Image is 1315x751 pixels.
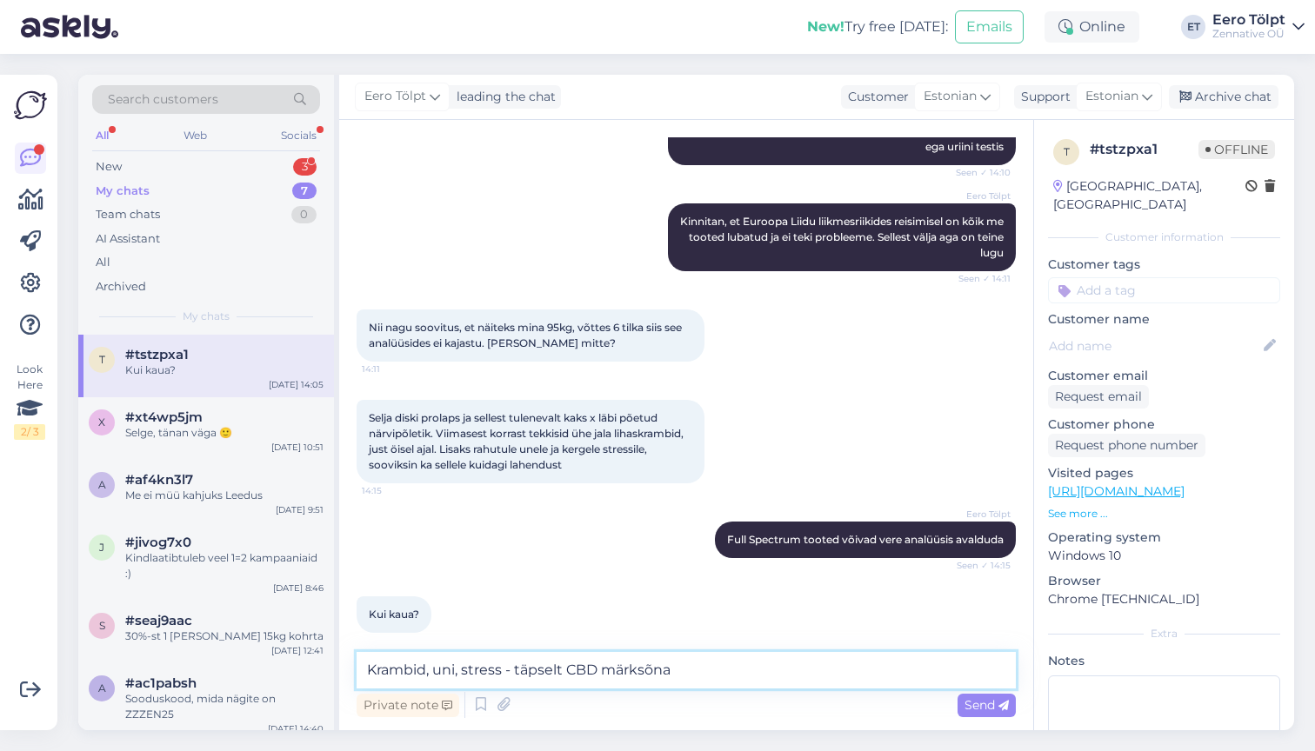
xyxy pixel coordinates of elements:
[1048,483,1185,499] a: [URL][DOMAIN_NAME]
[955,10,1024,43] button: Emails
[1085,87,1138,106] span: Estonian
[292,183,317,200] div: 7
[924,87,977,106] span: Estonian
[99,619,105,632] span: s
[125,472,193,488] span: #af4kn3l7
[125,488,324,503] div: Me ei müü kahjuks Leedus
[96,254,110,271] div: All
[293,158,317,176] div: 3
[277,124,320,147] div: Socials
[96,278,146,296] div: Archived
[680,215,1006,259] span: Kinnitan, et Euroopa Liidu liikmesriikides reisimisel on kõik me tooted lubatud ja ei teki proble...
[727,533,1004,546] span: Full Spectrum tooted võivad vere analüüsis avalduda
[125,409,203,425] span: #xt4wp5jm
[183,309,230,324] span: My chats
[1048,367,1280,385] p: Customer email
[1053,177,1245,214] div: [GEOGRAPHIC_DATA], [GEOGRAPHIC_DATA]
[268,722,324,735] div: [DATE] 14:40
[362,634,427,647] span: 14:15
[1048,572,1280,590] p: Browser
[1212,13,1285,27] div: Eero Tölpt
[364,87,426,106] span: Eero Tölpt
[945,189,1011,203] span: Eero Tölpt
[362,484,427,497] span: 14:15
[14,424,45,440] div: 2 / 3
[125,675,197,691] span: #ac1pabsh
[125,628,324,644] div: 30%-st 1 [PERSON_NAME] 15kg kohrta
[125,347,189,362] span: #tstzpxa1
[1181,15,1205,39] div: ET
[125,535,191,550] span: #jivog7x0
[269,378,324,391] div: [DATE] 14:05
[357,652,1016,688] textarea: Krambid, uni, stress - täpselt CBD märksõna
[1048,626,1280,641] div: Extra
[108,90,218,109] span: Search customers
[98,415,105,429] span: x
[99,353,105,366] span: t
[1048,506,1280,522] p: See more ...
[450,88,556,106] div: leading the chat
[96,158,122,176] div: New
[945,272,1011,285] span: Seen ✓ 14:11
[14,362,45,440] div: Look Here
[125,550,324,582] div: Kindlaatibtuleb veel 1=2 kampaaniaid :)
[369,321,684,349] span: Nii nagu soovitus, et näiteks mina 95kg, võttes 6 tilka siis see analüüsides ei kajastu. [PERSON_...
[1048,415,1280,434] p: Customer phone
[276,503,324,516] div: [DATE] 9:51
[1048,464,1280,482] p: Visited pages
[271,644,324,657] div: [DATE] 12:41
[1048,547,1280,565] p: Windows 10
[945,559,1011,572] span: Seen ✓ 14:15
[125,362,324,378] div: Kui kaua?
[807,18,844,35] b: New!
[96,206,160,223] div: Team chats
[1014,88,1071,106] div: Support
[180,124,210,147] div: Web
[96,183,150,200] div: My chats
[98,478,106,491] span: a
[1169,85,1278,109] div: Archive chat
[1064,145,1070,158] span: t
[1048,310,1280,329] p: Customer name
[1048,277,1280,303] input: Add a tag
[1048,385,1149,409] div: Request email
[369,411,686,471] span: Selja diski prolaps ja sellest tulenevalt kaks x läbi põetud närvipõletik. Viimasest korrast tekk...
[98,681,106,695] span: a
[273,582,324,595] div: [DATE] 8:46
[1212,27,1285,41] div: Zennative OÜ
[945,166,1011,179] span: Seen ✓ 14:10
[92,124,112,147] div: All
[841,88,909,106] div: Customer
[1048,590,1280,608] p: Chrome [TECHNICAL_ID]
[1090,139,1198,160] div: # tstzpxa1
[1212,13,1305,41] a: Eero TölptZennative OÜ
[99,541,104,554] span: j
[1198,140,1275,159] span: Offline
[125,425,324,441] div: Selge, tänan väga 🙂
[362,362,427,375] span: 14:11
[125,691,324,722] div: Sooduskood, mida nägite on ZZZEN25
[1048,652,1280,670] p: Notes
[1049,336,1260,356] input: Add name
[1045,11,1139,43] div: Online
[1048,434,1205,457] div: Request phone number
[1048,528,1280,547] p: Operating system
[807,17,948,37] div: Try free [DATE]:
[1048,256,1280,274] p: Customer tags
[291,206,317,223] div: 0
[357,694,459,717] div: Private note
[125,613,192,628] span: #seaj9aac
[1048,229,1280,245] div: Customer information
[271,441,324,454] div: [DATE] 10:51
[945,508,1011,521] span: Eero Tölpt
[369,608,419,621] span: Kui kaua?
[965,697,1009,713] span: Send
[14,89,47,122] img: Askly Logo
[96,230,160,248] div: AI Assistant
